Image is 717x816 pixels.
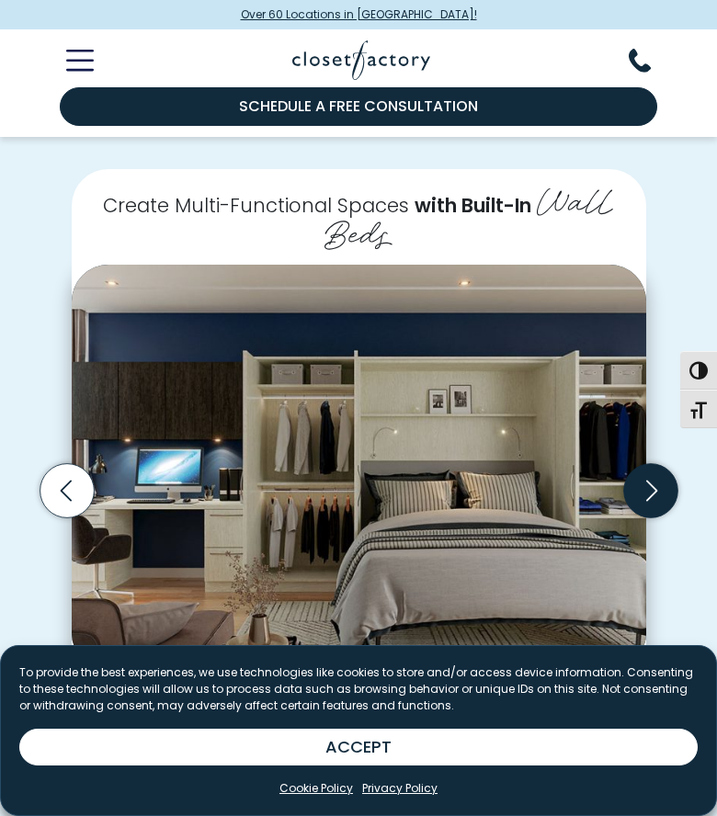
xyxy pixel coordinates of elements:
[72,265,646,670] img: Wall bed with integrated work station, goose neck lighting, LED hanging rods, and dual-tone cabin...
[415,192,531,219] span: with Built-In
[103,192,409,219] span: Create Multi-Functional Spaces
[292,40,430,80] img: Closet Factory Logo
[629,49,673,73] button: Phone Number
[324,173,614,255] span: Wall Beds
[279,780,353,797] a: Cookie Policy
[60,87,657,126] a: Schedule a Free Consultation
[680,351,717,390] button: Toggle High Contrast
[241,6,477,23] span: Over 60 Locations in [GEOGRAPHIC_DATA]!
[680,390,717,428] button: Toggle Font size
[618,458,684,524] button: Next slide
[44,50,94,72] button: Toggle Mobile Menu
[34,458,100,524] button: Previous slide
[362,780,438,797] a: Privacy Policy
[19,664,698,714] p: To provide the best experiences, we use technologies like cookies to store and/or access device i...
[19,729,698,765] button: ACCEPT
